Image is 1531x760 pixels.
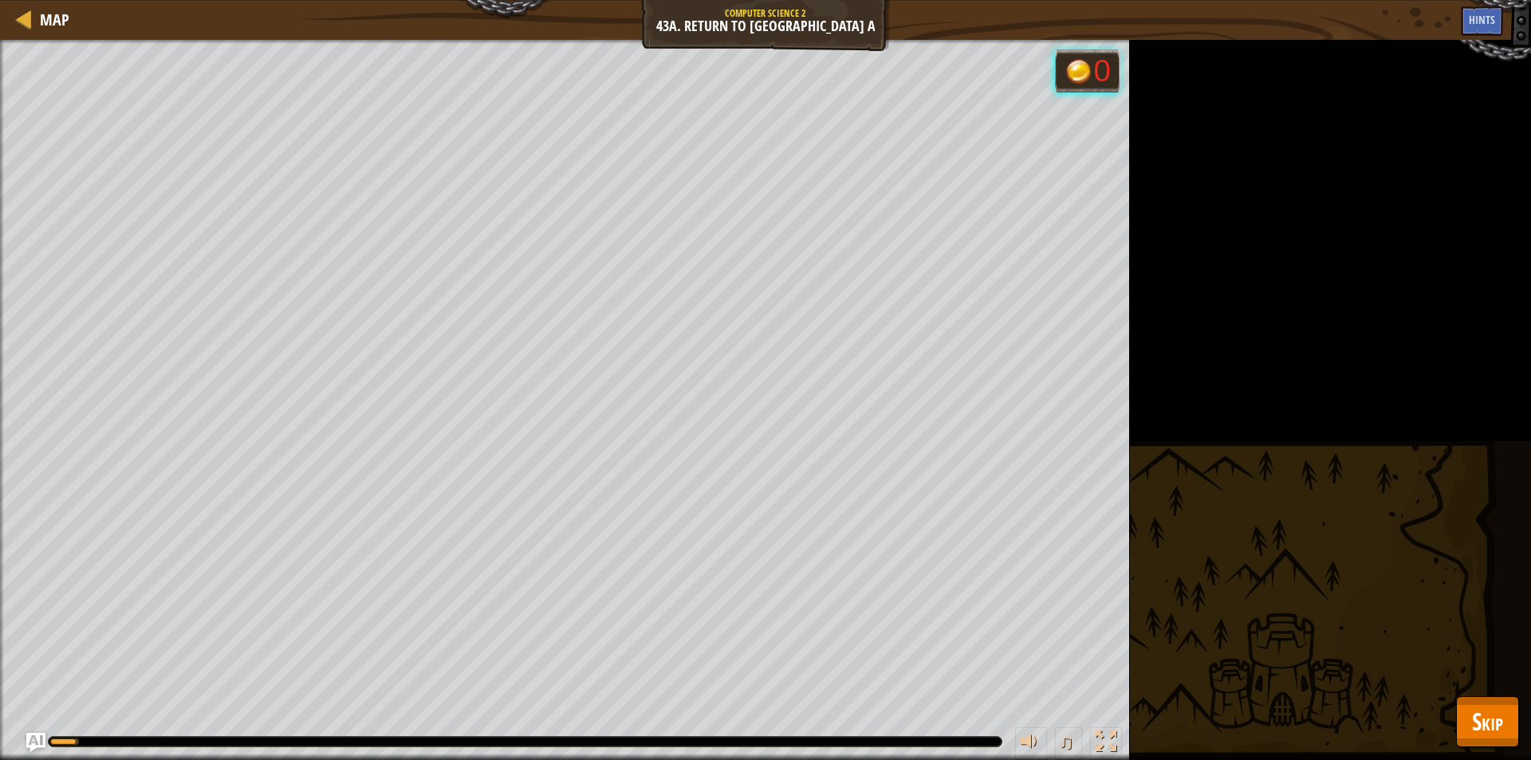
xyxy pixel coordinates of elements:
div: 0 [1094,56,1111,86]
span: Map [40,9,69,30]
div: Team 'humans' has 0 gold. [1055,49,1120,93]
span: Hints [1469,12,1495,27]
button: Adjust volume [1015,727,1047,760]
span: Skip [1472,705,1503,738]
a: Map [32,9,69,30]
button: ♫ [1055,727,1082,760]
span: ♫ [1058,730,1074,754]
button: Skip [1456,696,1519,747]
button: Ask AI [26,733,45,752]
button: Toggle fullscreen [1090,727,1122,760]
